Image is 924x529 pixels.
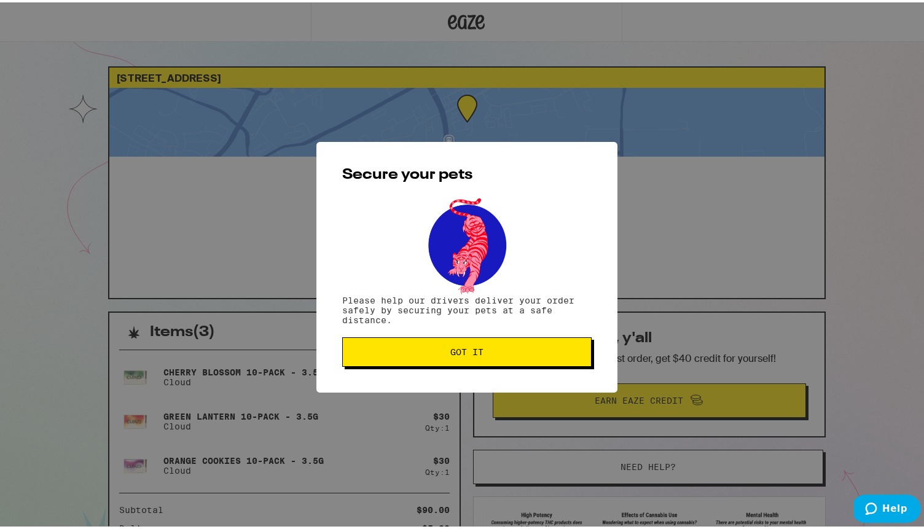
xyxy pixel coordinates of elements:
iframe: Opens a widget where you can find more information [854,492,921,523]
img: pets [417,192,517,293]
span: Got it [450,345,484,354]
button: Got it [342,335,592,364]
p: Please help our drivers deliver your order safely by securing your pets at a safe distance. [342,293,592,323]
h2: Secure your pets [342,165,592,180]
